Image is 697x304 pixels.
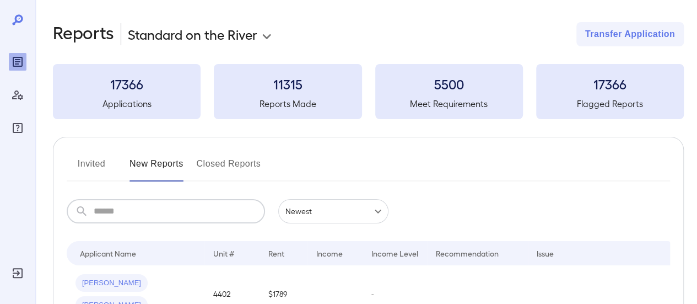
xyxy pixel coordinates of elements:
div: Income [316,247,343,260]
h5: Reports Made [214,97,361,110]
button: Invited [67,155,116,182]
h3: 5500 [375,75,523,93]
div: Income Level [371,247,418,260]
p: Standard on the River [128,25,257,43]
div: Unit # [213,247,234,260]
div: Reports [9,53,26,71]
h3: 17366 [536,75,684,93]
h5: Flagged Reports [536,97,684,110]
h5: Applications [53,97,201,110]
div: Applicant Name [80,247,136,260]
h3: 17366 [53,75,201,93]
div: Recommendation [436,247,499,260]
h3: 11315 [214,75,361,93]
span: [PERSON_NAME] [75,278,148,289]
button: New Reports [129,155,183,182]
button: Transfer Application [576,22,684,46]
div: Manage Users [9,86,26,104]
summary: 17366Applications11315Reports Made5500Meet Requirements17366Flagged Reports [53,64,684,119]
button: Closed Reports [197,155,261,182]
div: Issue [537,247,554,260]
div: FAQ [9,119,26,137]
div: Rent [268,247,286,260]
div: Log Out [9,264,26,282]
div: Newest [278,199,388,223]
h2: Reports [53,22,114,46]
h5: Meet Requirements [375,97,523,110]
